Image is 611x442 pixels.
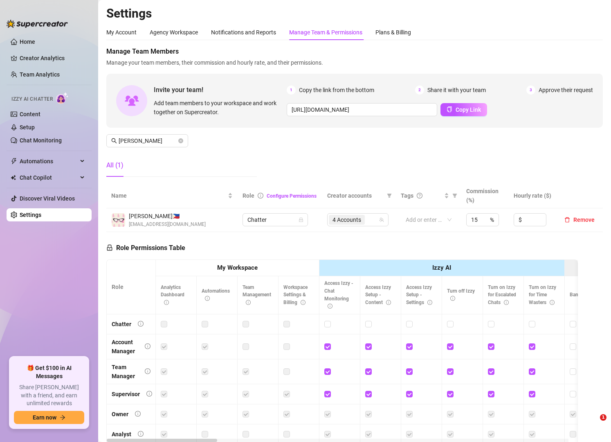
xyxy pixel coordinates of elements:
[106,6,603,21] h2: Settings
[509,183,556,208] th: Hourly rate ($)
[539,86,593,95] span: Approve their request
[365,284,391,306] span: Access Izzy Setup - Content
[561,215,598,225] button: Remove
[415,86,424,95] span: 2
[129,221,206,228] span: [EMAIL_ADDRESS][DOMAIN_NAME]
[20,38,35,45] a: Home
[7,20,68,28] img: logo-BBDzfeDw.svg
[106,58,603,67] span: Manage your team members, their commission and hourly rate, and their permissions.
[406,284,432,306] span: Access Izzy Setup - Settings
[20,111,40,117] a: Content
[112,320,131,329] div: Chatter
[33,414,56,421] span: Earn now
[202,288,230,302] span: Automations
[20,71,60,78] a: Team Analytics
[14,411,84,424] button: Earn nowarrow-right
[56,92,69,104] img: AI Chatter
[267,193,317,199] a: Configure Permissions
[488,284,516,306] span: Turn on Izzy for Escalated Chats
[526,86,535,95] span: 3
[456,106,481,113] span: Copy Link
[301,300,305,305] span: info-circle
[112,363,138,381] div: Team Manager
[129,212,206,221] span: [PERSON_NAME] 🇵🇭
[20,124,35,131] a: Setup
[14,383,84,408] span: Share [PERSON_NAME] with a friend, and earn unlimited rewards
[217,264,258,271] strong: My Workspace
[452,193,457,198] span: filter
[461,183,509,208] th: Commission (%)
[386,300,391,305] span: info-circle
[583,414,603,434] iframe: Intercom live chat
[112,213,125,227] img: Alexandra Latorre
[504,300,509,305] span: info-circle
[573,216,595,223] span: Remove
[106,183,238,208] th: Name
[106,47,603,56] span: Manage Team Members
[112,338,138,356] div: Account Manager
[332,215,361,224] span: 4 Accounts
[106,160,124,170] div: All (1)
[329,215,365,225] span: 4 Accounts
[246,300,251,305] span: info-circle
[145,343,151,349] span: info-circle
[106,28,137,37] div: My Account
[150,28,198,37] div: Agency Workspace
[247,214,303,226] span: Chatter
[299,217,303,222] span: lock
[289,28,362,37] div: Manage Team & Permissions
[447,106,452,112] span: copy
[14,364,84,380] span: 🎁 Get $100 in AI Messages
[205,296,210,301] span: info-circle
[375,28,411,37] div: Plans & Billing
[154,85,287,95] span: Invite your team!
[112,390,140,399] div: Supervisor
[154,99,283,117] span: Add team members to your workspace and work together on Supercreator.
[379,217,384,222] span: team
[20,212,41,218] a: Settings
[450,296,455,301] span: info-circle
[432,264,451,271] strong: Izzy AI
[106,244,113,251] span: lock
[146,391,152,397] span: info-circle
[164,300,169,305] span: info-circle
[258,193,263,198] span: info-circle
[529,284,556,306] span: Turn on Izzy for Time Wasters
[20,155,78,168] span: Automations
[20,195,75,202] a: Discover Viral Videos
[161,284,184,306] span: Analytics Dashboard
[417,193,422,198] span: question-circle
[20,171,78,184] span: Chat Copilot
[243,284,271,306] span: Team Management
[138,321,144,327] span: info-circle
[447,288,475,302] span: Turn off Izzy
[327,191,384,200] span: Creator accounts
[600,414,607,421] span: 1
[112,410,128,419] div: Owner
[299,86,374,95] span: Copy the link from the bottom
[283,284,308,306] span: Workspace Settings & Billing
[550,300,555,305] span: info-circle
[11,175,16,180] img: Chat Copilot
[138,431,144,437] span: info-circle
[451,189,459,202] span: filter
[427,300,432,305] span: info-circle
[570,292,589,298] span: Bank
[178,138,183,143] button: close-circle
[135,411,141,417] span: info-circle
[11,95,53,103] span: Izzy AI Chatter
[111,191,226,200] span: Name
[211,28,276,37] div: Notifications and Reports
[111,138,117,144] span: search
[287,86,296,95] span: 1
[20,137,62,144] a: Chat Monitoring
[107,260,156,314] th: Role
[427,86,486,95] span: Share it with your team
[145,368,151,374] span: info-circle
[106,243,185,253] h5: Role Permissions Table
[401,191,413,200] span: Tags
[564,217,570,223] span: delete
[60,415,65,420] span: arrow-right
[387,193,392,198] span: filter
